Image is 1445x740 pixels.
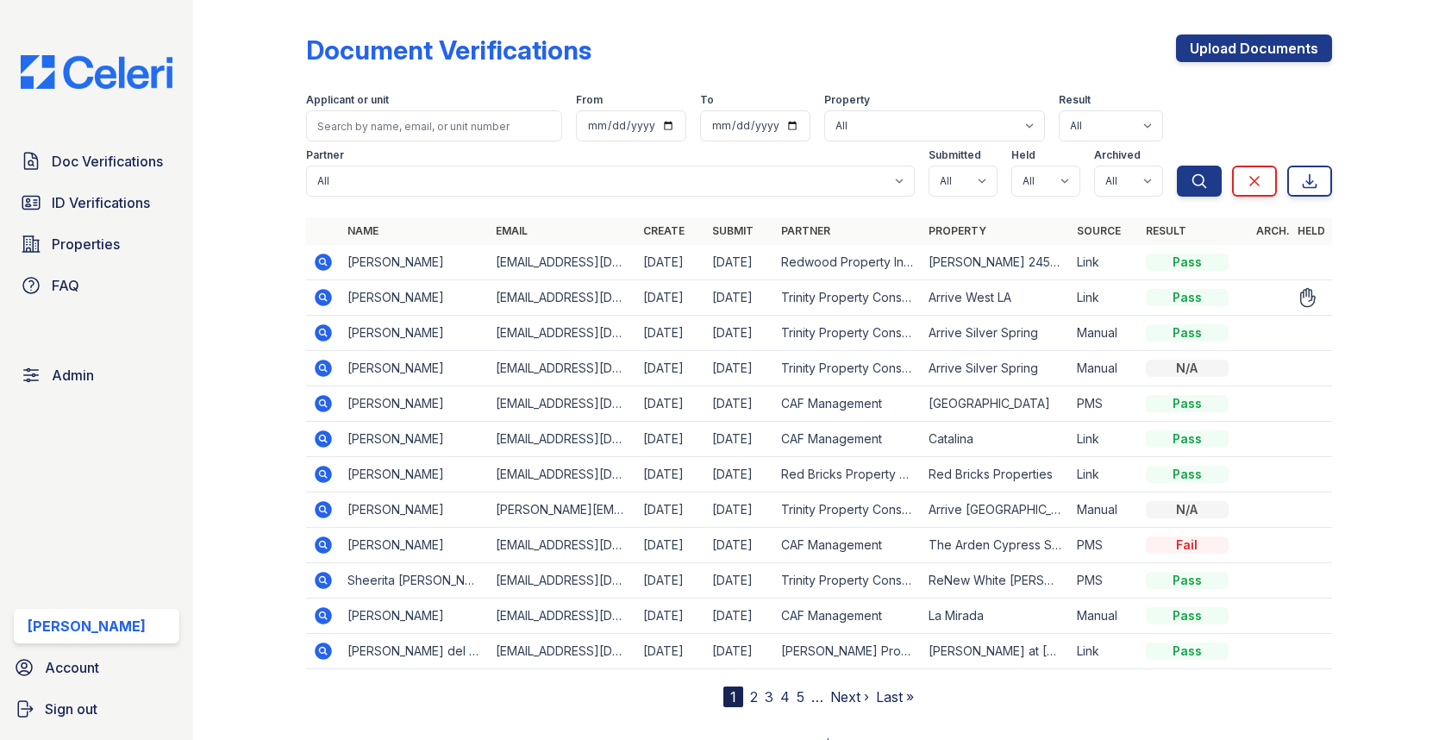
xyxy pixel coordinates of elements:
a: Arch. [1256,224,1290,237]
a: Upload Documents [1176,34,1332,62]
td: Trinity Property Consultants [774,492,922,528]
td: Catalina [922,422,1069,457]
td: [DATE] [705,422,774,457]
td: [PERSON_NAME] del s [PERSON_NAME] [341,634,488,669]
label: Property [824,93,870,107]
td: [PERSON_NAME] [341,245,488,280]
td: Link [1070,245,1139,280]
img: CE_Logo_Blue-a8612792a0a2168367f1c8372b55b34899dd931a85d93a1a3d3e32e68fde9ad4.png [7,55,186,89]
td: [DATE] [705,599,774,634]
div: N/A [1146,501,1229,518]
a: Sign out [7,692,186,726]
td: PMS [1070,386,1139,422]
td: Link [1070,634,1139,669]
td: Manual [1070,351,1139,386]
div: Pass [1146,324,1229,342]
td: [PERSON_NAME] [341,457,488,492]
label: To [700,93,714,107]
td: [EMAIL_ADDRESS][DOMAIN_NAME] [489,245,636,280]
a: Partner [781,224,830,237]
a: FAQ [14,268,179,303]
td: [DATE] [705,351,774,386]
td: CAF Management [774,528,922,563]
td: [PERSON_NAME] [341,280,488,316]
td: [PERSON_NAME] [341,599,488,634]
a: Properties [14,227,179,261]
span: FAQ [52,275,79,296]
td: [DATE] [705,280,774,316]
a: Result [1146,224,1186,237]
div: Pass [1146,430,1229,448]
a: Last » [876,688,914,706]
td: [PERSON_NAME] [341,316,488,351]
td: [EMAIL_ADDRESS][DOMAIN_NAME] [489,528,636,563]
td: [DATE] [705,386,774,422]
a: Email [496,224,528,237]
a: Submit [712,224,754,237]
a: Doc Verifications [14,144,179,179]
td: Trinity Property Consultants [774,351,922,386]
td: Red Bricks Property Management [774,457,922,492]
td: Manual [1070,492,1139,528]
div: Pass [1146,572,1229,589]
label: Submitted [929,148,981,162]
div: Pass [1146,395,1229,412]
label: Held [1011,148,1035,162]
td: [DATE] [636,386,705,422]
td: Arrive West LA [922,280,1069,316]
td: [DATE] [636,492,705,528]
td: [DATE] [705,634,774,669]
td: [DATE] [705,316,774,351]
td: PMS [1070,528,1139,563]
a: ID Verifications [14,185,179,220]
input: Search by name, email, or unit number [306,110,562,141]
td: [PERSON_NAME] 2452 - [PERSON_NAME] [922,245,1069,280]
td: [EMAIL_ADDRESS][DOMAIN_NAME] [489,316,636,351]
td: [EMAIL_ADDRESS][DOMAIN_NAME] [489,634,636,669]
label: Partner [306,148,344,162]
td: [GEOGRAPHIC_DATA] [922,386,1069,422]
td: Manual [1070,599,1139,634]
td: Arrive Silver Spring [922,316,1069,351]
td: [DATE] [636,422,705,457]
div: Fail [1146,536,1229,554]
td: La Mirada [922,599,1069,634]
td: [PERSON_NAME] [341,492,488,528]
td: CAF Management [774,422,922,457]
td: [PERSON_NAME][EMAIL_ADDRESS][DOMAIN_NAME] [489,492,636,528]
td: Link [1070,457,1139,492]
span: Admin [52,365,94,386]
a: Create [643,224,685,237]
div: 1 [723,687,743,707]
span: Properties [52,234,120,254]
a: Name [347,224,378,237]
td: [DATE] [636,563,705,599]
td: [DATE] [705,457,774,492]
label: Archived [1094,148,1141,162]
td: [EMAIL_ADDRESS][DOMAIN_NAME] [489,422,636,457]
div: Pass [1146,607,1229,624]
div: Pass [1146,289,1229,306]
td: [DATE] [636,280,705,316]
td: Trinity Property Consultants [774,280,922,316]
td: CAF Management [774,599,922,634]
td: Link [1070,422,1139,457]
td: Link [1070,280,1139,316]
td: [DATE] [705,245,774,280]
td: [PERSON_NAME] [341,351,488,386]
td: Red Bricks Properties [922,457,1069,492]
div: [PERSON_NAME] [28,616,146,637]
span: Account [45,657,99,678]
td: [DATE] [705,528,774,563]
td: [DATE] [636,599,705,634]
td: [EMAIL_ADDRESS][DOMAIN_NAME] [489,599,636,634]
a: Held [1298,224,1325,237]
a: 2 [750,688,758,706]
td: [PERSON_NAME] [341,422,488,457]
a: Property [929,224,986,237]
td: [DATE] [705,563,774,599]
label: Applicant or unit [306,93,389,107]
td: [EMAIL_ADDRESS][DOMAIN_NAME] [489,563,636,599]
td: Trinity Property Consultants [774,563,922,599]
